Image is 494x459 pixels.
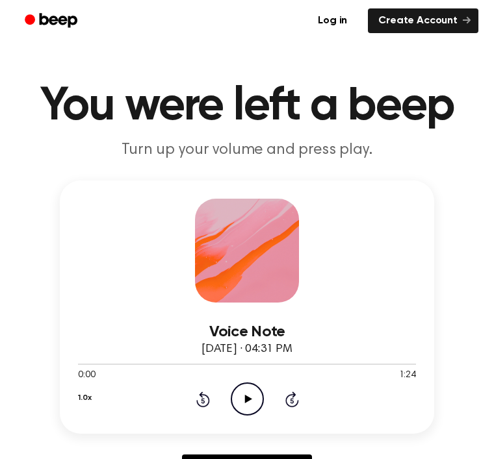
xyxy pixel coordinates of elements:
h1: You were left a beep [16,83,478,130]
a: Log in [305,6,360,36]
span: [DATE] · 04:31 PM [201,343,292,355]
button: 1.0x [78,387,91,409]
a: Beep [16,8,89,34]
span: 0:00 [78,369,95,382]
span: 1:24 [399,369,416,382]
p: Turn up your volume and press play. [16,140,478,160]
h3: Voice Note [78,323,416,341]
a: Create Account [368,8,478,33]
